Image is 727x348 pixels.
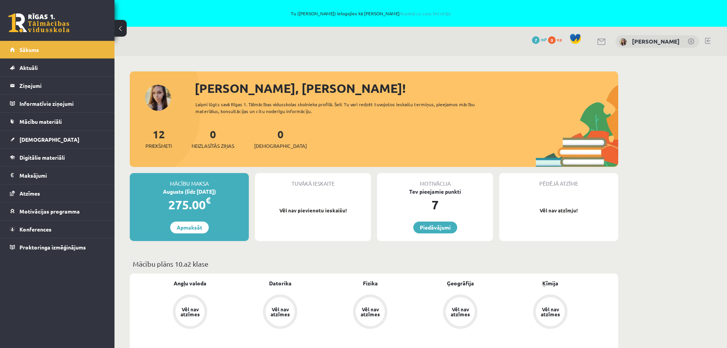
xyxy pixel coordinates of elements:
span: Proktoringa izmēģinājums [19,244,86,251]
span: Konferences [19,226,52,233]
a: Ziņojumi [10,77,105,94]
a: 7 mP [532,36,547,42]
span: [DEMOGRAPHIC_DATA] [19,136,79,143]
a: Vēl nav atzīmes [145,295,235,330]
div: Vēl nav atzīmes [269,307,291,317]
div: Mācību maksa [130,173,249,188]
p: Mācību plāns 10.a2 klase [133,259,615,269]
div: Vēl nav atzīmes [359,307,381,317]
span: Atzīmes [19,190,40,197]
span: Sākums [19,46,39,53]
a: Atpakaļ uz savu lietotāju [400,10,451,16]
span: Motivācijas programma [19,208,80,215]
div: Tuvākā ieskaite [255,173,371,188]
a: Maksājumi [10,167,105,184]
a: Motivācijas programma [10,202,105,220]
span: Priekšmeti [145,142,172,150]
legend: Maksājumi [19,167,105,184]
a: Rīgas 1. Tālmācības vidusskola [8,13,69,32]
a: Apmaksāt [170,222,209,233]
span: 7 [532,36,540,44]
div: Pēdējā atzīme [499,173,618,188]
a: Sākums [10,41,105,58]
a: 0[DEMOGRAPHIC_DATA] [254,127,307,150]
a: Fizika [363,279,378,287]
div: Vēl nav atzīmes [179,307,201,317]
div: Augusts (līdz [DATE]) [130,188,249,196]
a: Piedāvājumi [413,222,457,233]
a: Aktuāli [10,59,105,76]
a: Konferences [10,220,105,238]
div: 7 [377,196,493,214]
a: Digitālie materiāli [10,149,105,166]
span: Mācību materiāli [19,118,62,125]
span: Aktuāli [19,64,38,71]
p: Vēl nav pievienotu ieskaišu! [259,207,367,214]
a: Datorika [269,279,292,287]
a: 12Priekšmeti [145,127,172,150]
div: Vēl nav atzīmes [450,307,471,317]
a: Atzīmes [10,185,105,202]
a: [DEMOGRAPHIC_DATA] [10,131,105,148]
span: € [206,195,211,206]
span: [DEMOGRAPHIC_DATA] [254,142,307,150]
a: Mācību materiāli [10,113,105,130]
span: Tu ([PERSON_NAME]) ielogojies kā [PERSON_NAME] [88,11,654,16]
a: Ģeogrāfija [447,279,474,287]
span: mP [541,36,547,42]
div: Vēl nav atzīmes [540,307,561,317]
legend: Informatīvie ziņojumi [19,95,105,112]
a: 0 xp [548,36,566,42]
span: xp [557,36,562,42]
a: Informatīvie ziņojumi [10,95,105,112]
a: Vēl nav atzīmes [415,295,505,330]
legend: Ziņojumi [19,77,105,94]
span: Neizlasītās ziņas [192,142,234,150]
a: [PERSON_NAME] [632,37,680,45]
a: Angļu valoda [174,279,206,287]
a: Vēl nav atzīmes [505,295,595,330]
div: Motivācija [377,173,493,188]
div: Tev pieejamie punkti [377,188,493,196]
span: 0 [548,36,556,44]
a: Vēl nav atzīmes [235,295,325,330]
div: 275.00 [130,196,249,214]
a: Ķīmija [542,279,558,287]
a: 0Neizlasītās ziņas [192,127,234,150]
a: Proktoringa izmēģinājums [10,238,105,256]
div: [PERSON_NAME], [PERSON_NAME]! [195,79,618,97]
span: Digitālie materiāli [19,154,65,161]
p: Vēl nav atzīmju! [503,207,614,214]
a: Vēl nav atzīmes [325,295,415,330]
div: Laipni lūgts savā Rīgas 1. Tālmācības vidusskolas skolnieka profilā. Šeit Tu vari redzēt tuvojošo... [195,101,488,115]
img: Marija Nicmane [619,38,627,46]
